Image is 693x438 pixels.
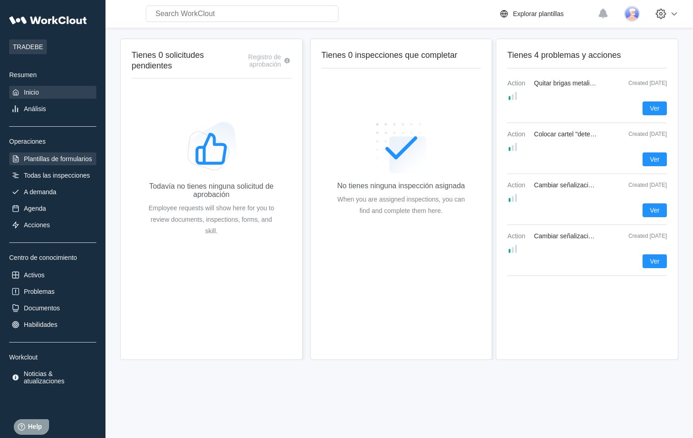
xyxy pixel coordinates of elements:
[499,8,593,19] a: Explorar plantillas
[9,152,96,165] a: Plantillas de formularios
[9,269,96,281] a: Activos
[24,89,39,96] div: Inicio
[24,172,90,179] div: Todas las inspecciones
[534,232,609,240] span: Cambiar señalización C21
[534,130,620,138] span: Colocar cartel "detener motor"
[24,188,56,196] div: A demanda
[507,79,530,87] span: Action
[9,138,96,145] div: Operaciones
[534,181,627,189] span: Cambiar señalización C21 y E11
[643,152,667,166] button: Ver
[24,271,44,279] div: Activos
[9,39,47,54] span: TRADEBE
[643,203,667,217] button: Ver
[322,50,481,61] h2: Tienes 0 inspecciones que completar
[534,79,654,87] span: Quitar brigas metalicas de mangueras HC
[507,130,530,138] span: Action
[9,285,96,298] a: Problemas
[9,185,96,198] a: A demanda
[146,182,277,199] div: Todavía no tienes ninguna solicitud de aprobación
[24,321,57,328] div: Habilidades
[24,304,60,312] div: Documentos
[650,207,660,213] span: Ver
[337,182,465,190] div: No tienes ninguna inspección asignada
[9,302,96,314] a: Documentos
[650,258,660,264] span: Ver
[9,219,96,231] a: Acciones
[9,368,96,387] a: Noticias & atualizaciones
[146,202,277,237] div: Employee requests will show here for you to review documents, inspections, forms, and skill.
[24,105,46,112] div: Análisis
[621,80,667,86] div: Created [DATE]
[9,169,96,182] a: Todas las inspecciones
[507,181,530,189] span: Action
[24,288,55,295] div: Problemas
[132,50,227,71] h2: Tienes 0 solicitudes pendientes
[9,86,96,99] a: Inicio
[336,194,466,217] div: When you are assigned inspections, you can find and complete them here.
[513,10,564,17] div: Explorar plantillas
[9,102,96,115] a: Análisis
[227,53,281,68] div: Registro de aprobación
[146,6,338,22] input: Search WorkClout
[24,370,94,385] div: Noticias & atualizaciones
[643,101,667,115] button: Ver
[24,221,50,229] div: Acciones
[9,354,96,361] div: Workclout
[650,105,660,112] span: Ver
[24,155,92,163] div: Plantillas de formularios
[507,50,667,61] h2: Tienes 4 problemas y acciones
[621,182,667,188] div: Created [DATE]
[507,232,530,240] span: Action
[24,205,46,212] div: Agenda
[9,318,96,331] a: Habilidades
[9,71,96,79] div: Resumen
[621,131,667,137] div: Created [DATE]
[9,254,96,261] div: Centro de conocimiento
[621,233,667,239] div: Created [DATE]
[643,254,667,268] button: Ver
[9,202,96,215] a: Agenda
[624,6,640,22] img: user-3.png
[650,156,660,163] span: Ver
